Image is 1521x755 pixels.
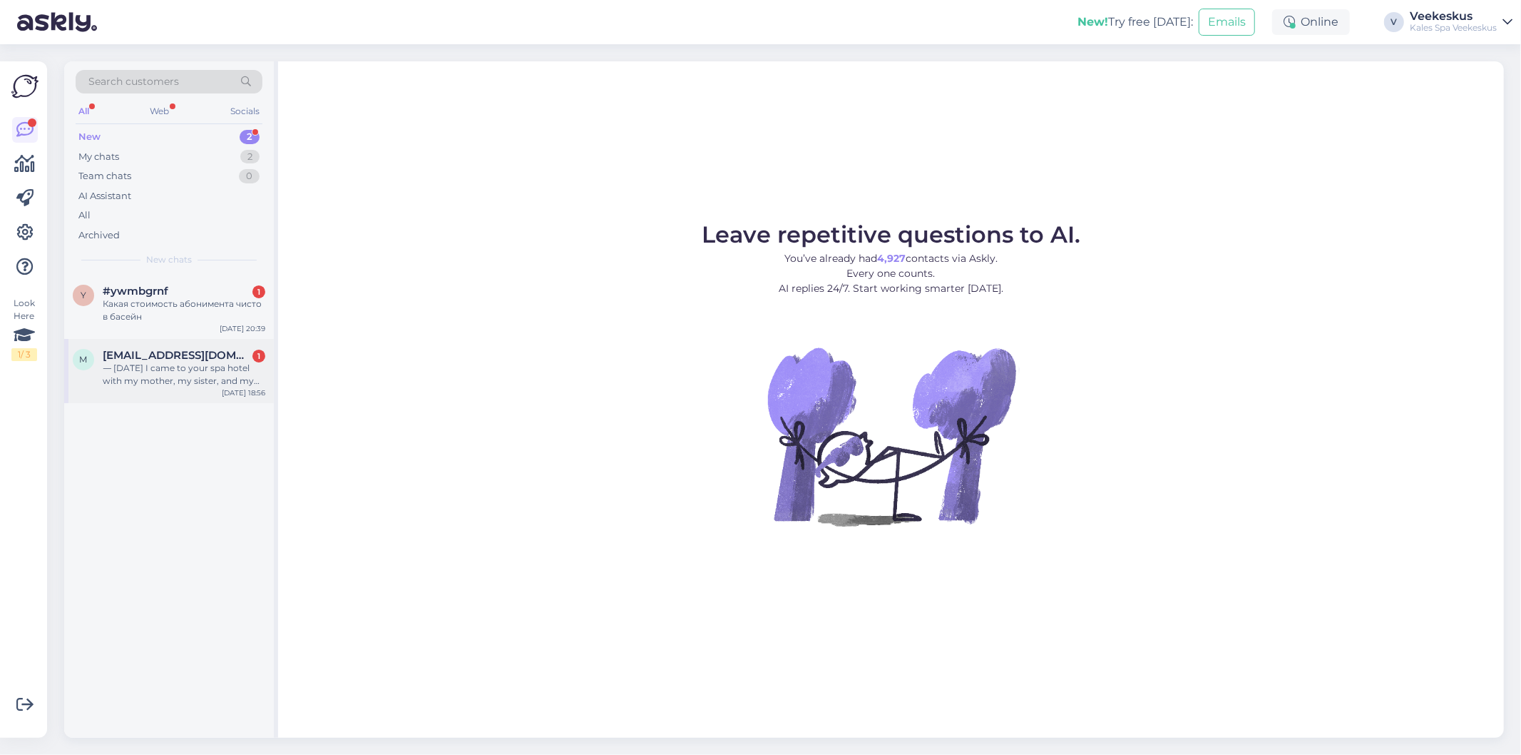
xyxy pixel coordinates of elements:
div: Try free [DATE]: [1077,14,1193,31]
b: New! [1077,15,1108,29]
a: VeekeskusKales Spa Veekeskus [1410,11,1512,34]
div: My chats [78,150,119,164]
span: New chats [146,253,192,266]
div: 0 [239,169,260,183]
div: Kales Spa Veekeskus [1410,22,1497,34]
img: No Chat active [763,308,1020,564]
p: You’ve already had contacts via Askly. Every one counts. AI replies 24/7. Start working smarter [... [702,251,1080,296]
span: mahdism775@gmail.com [103,349,251,362]
div: 1 [252,350,265,363]
div: Veekeskus [1410,11,1497,22]
span: m [80,354,88,365]
div: V [1384,12,1404,32]
div: New [78,130,101,144]
b: 4,927 [877,252,906,265]
div: Archived [78,228,120,243]
img: Askly Logo [11,73,39,100]
div: 1 [252,285,265,298]
div: Online [1272,9,1350,35]
div: [DATE] 18:56 [222,387,265,398]
span: Leave repetitive questions to AI. [702,221,1080,248]
div: AI Assistant [78,189,131,203]
div: 2 [240,130,260,144]
div: Team chats [78,169,131,183]
button: Emails [1199,9,1255,36]
div: All [76,102,92,121]
div: 2 [240,150,260,164]
div: ⸻ [DATE] I came to your spa hotel with my mother, my sister, and my small child. When I arrived, ... [103,362,265,387]
div: Web [148,102,173,121]
div: Какая стоимость абонимента чисто в басейн [103,298,265,323]
span: Search customers [88,74,179,89]
div: Socials [227,102,262,121]
div: [DATE] 20:39 [220,323,265,334]
div: Look Here [11,297,37,361]
span: #ywmbgrnf [103,285,168,298]
div: 1 / 3 [11,348,37,361]
div: All [78,208,91,223]
span: y [81,290,86,300]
